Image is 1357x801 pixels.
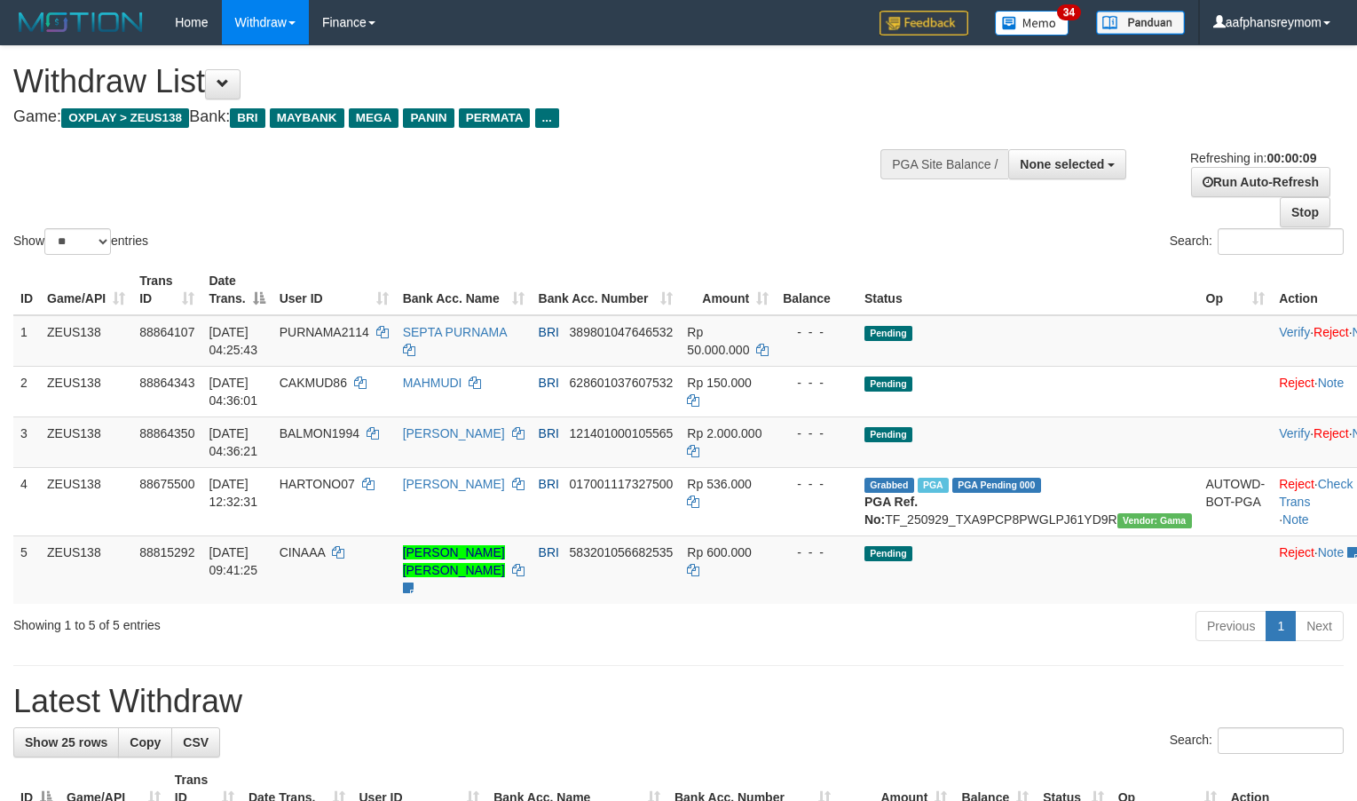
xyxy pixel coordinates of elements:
span: None selected [1020,157,1104,171]
a: 1 [1266,611,1296,641]
td: ZEUS138 [40,315,132,367]
div: - - - [783,424,850,442]
span: Grabbed [864,478,914,493]
th: Bank Acc. Name: activate to sort column ascending [396,265,532,315]
span: Show 25 rows [25,735,107,749]
span: Rp 150.000 [687,376,751,390]
input: Search: [1218,228,1344,255]
span: [DATE] 04:25:43 [209,325,257,357]
td: ZEUS138 [40,467,132,535]
td: 1 [13,315,40,367]
a: Run Auto-Refresh [1191,167,1330,197]
span: 34 [1057,4,1081,20]
span: BRI [539,376,559,390]
div: PGA Site Balance / [880,149,1008,179]
span: Rp 536.000 [687,477,751,491]
div: - - - [783,543,850,561]
span: Rp 600.000 [687,545,751,559]
span: MAYBANK [270,108,344,128]
a: CSV [171,727,220,757]
span: [DATE] 09:41:25 [209,545,257,577]
h4: Game: Bank: [13,108,887,126]
a: Verify [1279,325,1310,339]
th: Balance [776,265,857,315]
span: Rp 2.000.000 [687,426,761,440]
th: ID [13,265,40,315]
td: ZEUS138 [40,535,132,604]
td: ZEUS138 [40,366,132,416]
span: Pending [864,326,912,341]
span: BRI [539,325,559,339]
label: Search: [1170,228,1344,255]
a: Previous [1195,611,1266,641]
span: CAKMUD86 [280,376,347,390]
a: Reject [1279,376,1314,390]
span: BALMON1994 [280,426,359,440]
span: 88864350 [139,426,194,440]
span: BRI [539,545,559,559]
th: Date Trans.: activate to sort column descending [201,265,272,315]
td: 3 [13,416,40,467]
span: Copy 583201056682535 to clipboard [570,545,674,559]
span: PANIN [403,108,454,128]
a: Show 25 rows [13,727,119,757]
th: Game/API: activate to sort column ascending [40,265,132,315]
div: - - - [783,323,850,341]
th: User ID: activate to sort column ascending [272,265,396,315]
img: MOTION_logo.png [13,9,148,36]
span: ... [535,108,559,128]
a: Reject [1314,426,1349,440]
div: - - - [783,475,850,493]
div: Showing 1 to 5 of 5 entries [13,609,552,634]
span: 88864107 [139,325,194,339]
a: SEPTA PURNAMA [403,325,507,339]
td: 4 [13,467,40,535]
span: BRI [230,108,264,128]
h1: Latest Withdraw [13,684,1344,719]
span: Copy 121401000105565 to clipboard [570,426,674,440]
span: Marked by aaftrukkakada [918,478,949,493]
td: ZEUS138 [40,416,132,467]
img: Feedback.jpg [880,11,968,36]
th: Status [857,265,1199,315]
button: None selected [1008,149,1126,179]
span: MEGA [349,108,399,128]
span: PERMATA [459,108,531,128]
span: Pending [864,546,912,561]
td: TF_250929_TXA9PCP8PWGLPJ61YD9R [857,467,1199,535]
a: Check Trans [1279,477,1353,509]
td: 2 [13,366,40,416]
th: Trans ID: activate to sort column ascending [132,265,201,315]
span: PGA Pending [952,478,1041,493]
a: Stop [1280,197,1330,227]
span: Pending [864,377,912,392]
span: Refreshing in: [1190,151,1316,165]
td: 5 [13,535,40,604]
label: Search: [1170,727,1344,754]
a: MAHMUDI [403,376,462,390]
a: Verify [1279,426,1310,440]
a: Reject [1279,545,1314,559]
span: Copy 017001117327500 to clipboard [570,477,674,491]
img: panduan.png [1096,11,1185,35]
div: - - - [783,374,850,392]
span: Pending [864,427,912,442]
input: Search: [1218,727,1344,754]
span: [DATE] 12:32:31 [209,477,257,509]
img: Button%20Memo.svg [995,11,1069,36]
span: [DATE] 04:36:01 [209,376,257,408]
span: PURNAMA2114 [280,325,369,339]
b: PGA Ref. No: [864,495,918,527]
span: OXPLAY > ZEUS138 [61,108,189,128]
span: CINAAA [280,545,325,559]
span: HARTONO07 [280,477,355,491]
a: [PERSON_NAME] [403,426,505,440]
span: BRI [539,477,559,491]
span: Copy 389801047646532 to clipboard [570,325,674,339]
a: Note [1318,376,1345,390]
th: Bank Acc. Number: activate to sort column ascending [532,265,681,315]
a: Copy [118,727,172,757]
h1: Withdraw List [13,64,887,99]
label: Show entries [13,228,148,255]
span: Copy 628601037607532 to clipboard [570,376,674,390]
